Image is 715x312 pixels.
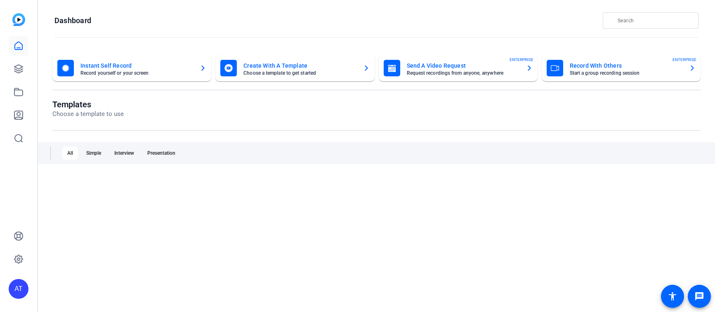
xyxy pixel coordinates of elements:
button: Send A Video RequestRequest recordings from anyone, anywhereENTERPRISE [379,55,538,81]
mat-card-title: Send A Video Request [407,61,519,71]
button: Instant Self RecordRecord yourself or your screen [52,55,211,81]
mat-icon: message [694,291,704,301]
button: Create With A TemplateChoose a template to get started [215,55,374,81]
div: Presentation [142,147,180,160]
mat-card-subtitle: Choose a template to get started [243,71,356,76]
button: Record With OthersStart a group recording sessionENTERPRISE [542,55,701,81]
span: ENTERPRISE [673,57,696,63]
mat-card-title: Instant Self Record [80,61,193,71]
h1: Dashboard [54,16,91,26]
mat-card-subtitle: Start a group recording session [570,71,682,76]
mat-card-subtitle: Record yourself or your screen [80,71,193,76]
div: All [62,147,78,160]
img: blue-gradient.svg [12,13,25,26]
mat-card-title: Record With Others [570,61,682,71]
mat-card-subtitle: Request recordings from anyone, anywhere [407,71,519,76]
mat-icon: accessibility [668,291,677,301]
mat-card-title: Create With A Template [243,61,356,71]
div: Simple [81,147,106,160]
span: ENTERPRISE [510,57,533,63]
input: Search [618,16,692,26]
div: Interview [109,147,139,160]
div: AT [9,279,28,299]
p: Choose a template to use [52,109,124,119]
h1: Templates [52,99,124,109]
